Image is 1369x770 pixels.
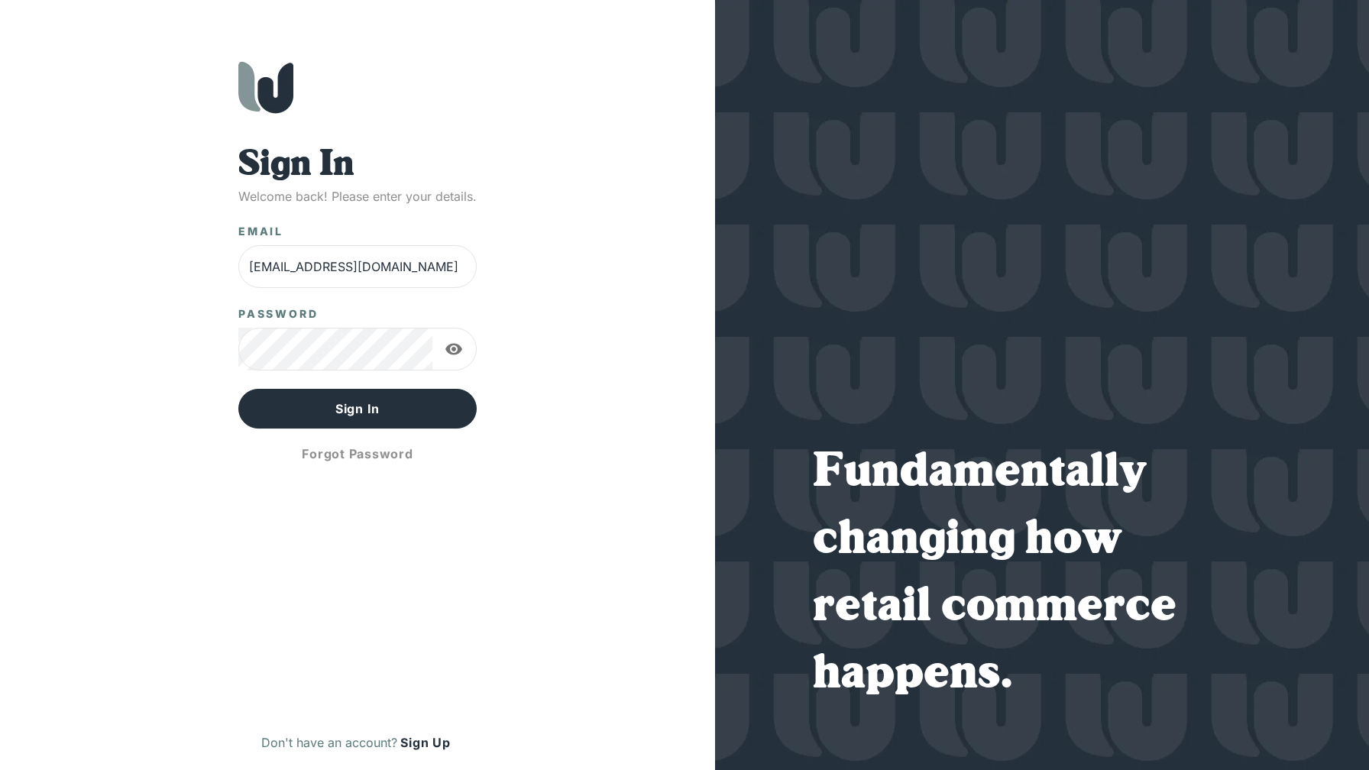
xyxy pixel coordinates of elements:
label: Password [238,306,318,322]
h1: Sign In [238,144,477,187]
button: Sign Up [397,730,453,755]
p: Welcome back! Please enter your details. [238,187,477,205]
input: Enter email address [238,245,477,288]
p: Don't have an account? [261,733,397,752]
img: Wholeshop logo [238,61,293,114]
h1: Fundamentally changing how retail commerce happens. [813,440,1270,709]
label: Email [238,224,283,239]
button: Sign In [238,389,477,429]
button: Forgot Password [238,435,477,473]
